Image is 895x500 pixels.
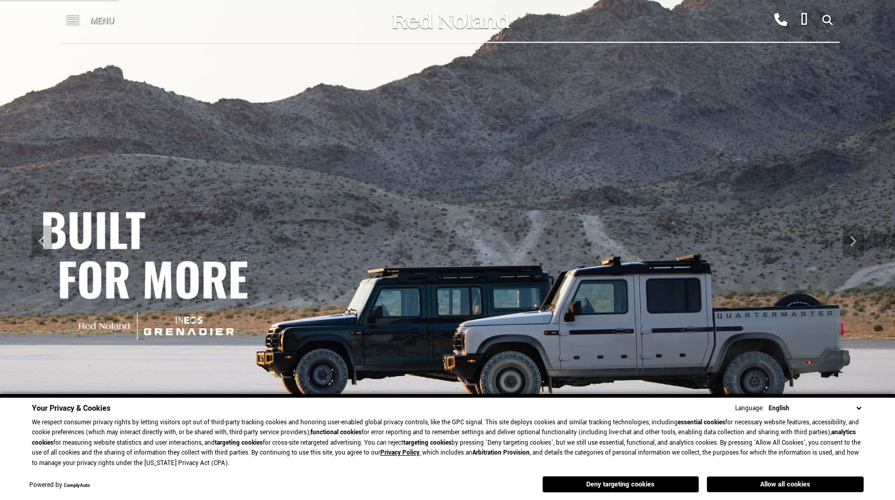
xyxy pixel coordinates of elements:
img: Red Noland Auto Group [390,12,510,30]
strong: Arbitration Provision [472,448,530,457]
strong: analytics cookies [32,428,856,447]
span: Your Privacy & Cookies [32,403,110,414]
select: Language Select [766,403,864,414]
strong: targeting cookies [403,438,451,447]
button: Deny targeting cookies [542,476,699,493]
strong: functional cookies [310,428,362,437]
a: Privacy Policy [380,448,420,457]
a: ComplyAuto [64,482,90,489]
div: Previous [31,225,52,257]
button: Allow all cookies [707,477,864,492]
div: Powered by [29,482,90,489]
div: Language: [735,405,764,412]
div: Next [843,225,864,257]
strong: targeting cookies [215,438,263,447]
p: We respect consumer privacy rights by letting visitors opt out of third-party tracking cookies an... [32,418,864,469]
strong: essential cookies [678,418,725,427]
